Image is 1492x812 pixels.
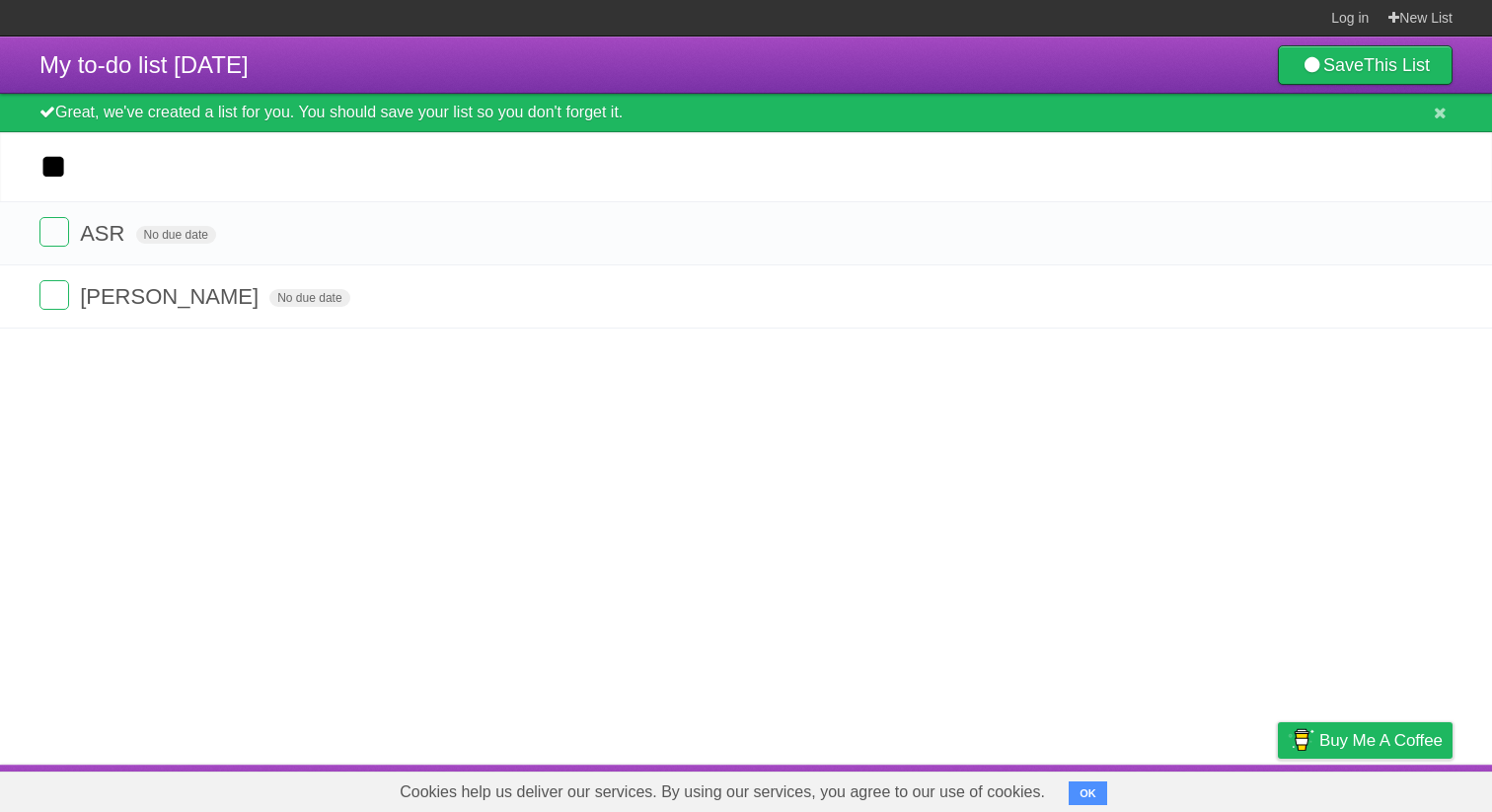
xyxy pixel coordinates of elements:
span: ASR [80,221,129,246]
button: OK [1069,781,1107,805]
a: Developers [1081,770,1160,807]
span: No due date [136,226,216,244]
label: Done [39,280,69,310]
a: SaveThis List [1278,45,1453,85]
img: Buy me a coffee [1288,723,1314,757]
span: Buy me a coffee [1319,723,1443,758]
label: Done [39,217,69,247]
span: Cookies help us deliver our services. By using our services, you agree to our use of cookies. [380,773,1065,812]
a: Suggest a feature [1328,770,1453,807]
span: No due date [269,289,349,307]
a: Privacy [1252,770,1304,807]
span: [PERSON_NAME] [80,284,263,309]
b: This List [1364,55,1430,75]
a: About [1015,770,1057,807]
span: My to-do list [DATE] [39,51,249,78]
a: Terms [1185,770,1229,807]
a: Buy me a coffee [1278,722,1453,759]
